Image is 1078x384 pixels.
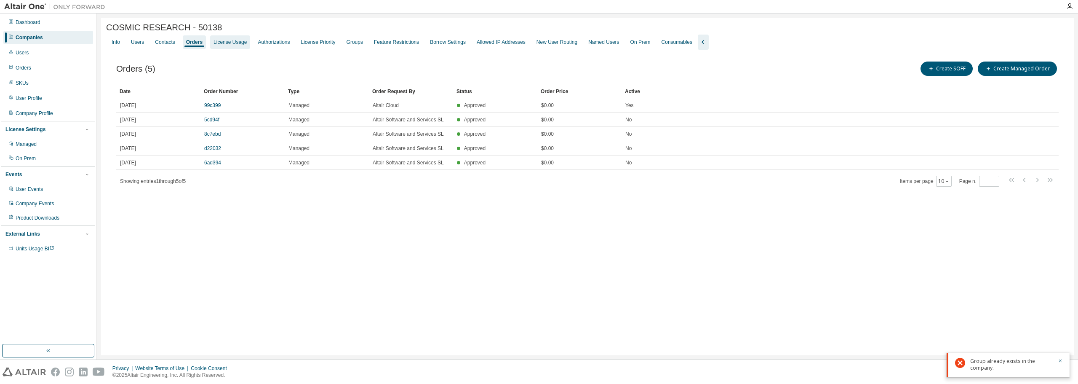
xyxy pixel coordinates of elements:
[288,116,310,123] span: Managed
[970,358,1053,371] div: Group already exists in the company.
[625,85,1008,98] div: Active
[541,116,554,123] span: $0.00
[464,117,486,123] span: Approved
[112,372,232,379] p: © 2025 Altair Engineering, Inc. All Rights Reserved.
[93,368,105,376] img: youtube.svg
[204,102,221,108] a: 99c399
[373,159,444,166] span: Altair Software and Services SL
[112,365,135,372] div: Privacy
[65,368,74,376] img: instagram.svg
[372,85,450,98] div: Order Request By
[541,159,554,166] span: $0.00
[373,145,444,152] span: Altair Software and Services SL
[186,39,203,46] div: Orders
[373,102,399,109] span: Altair Cloud
[288,85,366,98] div: Type
[213,39,247,46] div: License Usage
[16,246,54,252] span: Units Usage BI
[16,215,59,221] div: Product Downloads
[112,39,120,46] div: Info
[16,141,37,148] div: Managed
[347,39,363,46] div: Groups
[625,102,634,109] span: Yes
[131,39,144,46] div: Users
[16,34,43,41] div: Companies
[204,131,221,137] a: 8c7ebd
[959,176,999,187] span: Page n.
[120,102,136,109] span: [DATE]
[541,131,554,137] span: $0.00
[116,64,155,74] span: Orders (5)
[430,39,466,46] div: Borrow Settings
[477,39,526,46] div: Allowed IP Addresses
[155,39,175,46] div: Contacts
[16,80,29,86] div: SKUs
[120,85,197,98] div: Date
[258,39,290,46] div: Authorizations
[5,171,22,178] div: Events
[373,131,444,137] span: Altair Software and Services SL
[51,368,60,376] img: facebook.svg
[374,39,419,46] div: Feature Restrictions
[900,176,952,187] span: Items per page
[5,231,40,237] div: External Links
[625,116,632,123] span: No
[5,126,45,133] div: License Settings
[16,186,43,193] div: User Events
[204,145,221,151] a: d22032
[16,155,36,162] div: On Prem
[536,39,577,46] div: New User Routing
[106,23,222,32] span: COSMIC RESEARCH - 50138
[541,102,554,109] span: $0.00
[16,19,40,26] div: Dashboard
[464,102,486,108] span: Approved
[288,145,310,152] span: Managed
[625,145,632,152] span: No
[921,62,973,76] button: Create SOFF
[625,131,632,137] span: No
[135,365,191,372] div: Website Terms of Use
[373,116,444,123] span: Altair Software and Services SL
[588,39,619,46] div: Named Users
[204,85,281,98] div: Order Number
[3,368,46,376] img: altair_logo.svg
[288,102,310,109] span: Managed
[16,95,42,102] div: User Profile
[120,145,136,152] span: [DATE]
[541,85,618,98] div: Order Price
[204,117,219,123] a: 5cd94f
[456,85,534,98] div: Status
[464,131,486,137] span: Approved
[120,178,186,184] span: Showing entries 1 through 5 of 5
[16,64,31,71] div: Orders
[541,145,554,152] span: $0.00
[16,49,29,56] div: Users
[978,62,1057,76] button: Create Managed Order
[464,145,486,151] span: Approved
[79,368,88,376] img: linkedin.svg
[288,131,310,137] span: Managed
[288,159,310,166] span: Managed
[191,365,232,372] div: Cookie Consent
[938,178,950,185] button: 10
[662,39,692,46] div: Consumables
[301,39,336,46] div: License Priority
[120,159,136,166] span: [DATE]
[16,200,54,207] div: Company Events
[120,116,136,123] span: [DATE]
[464,160,486,166] span: Approved
[630,39,651,46] div: On Prem
[120,131,136,137] span: [DATE]
[4,3,109,11] img: Altair One
[204,160,221,166] a: 6ad394
[16,110,53,117] div: Company Profile
[625,159,632,166] span: No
